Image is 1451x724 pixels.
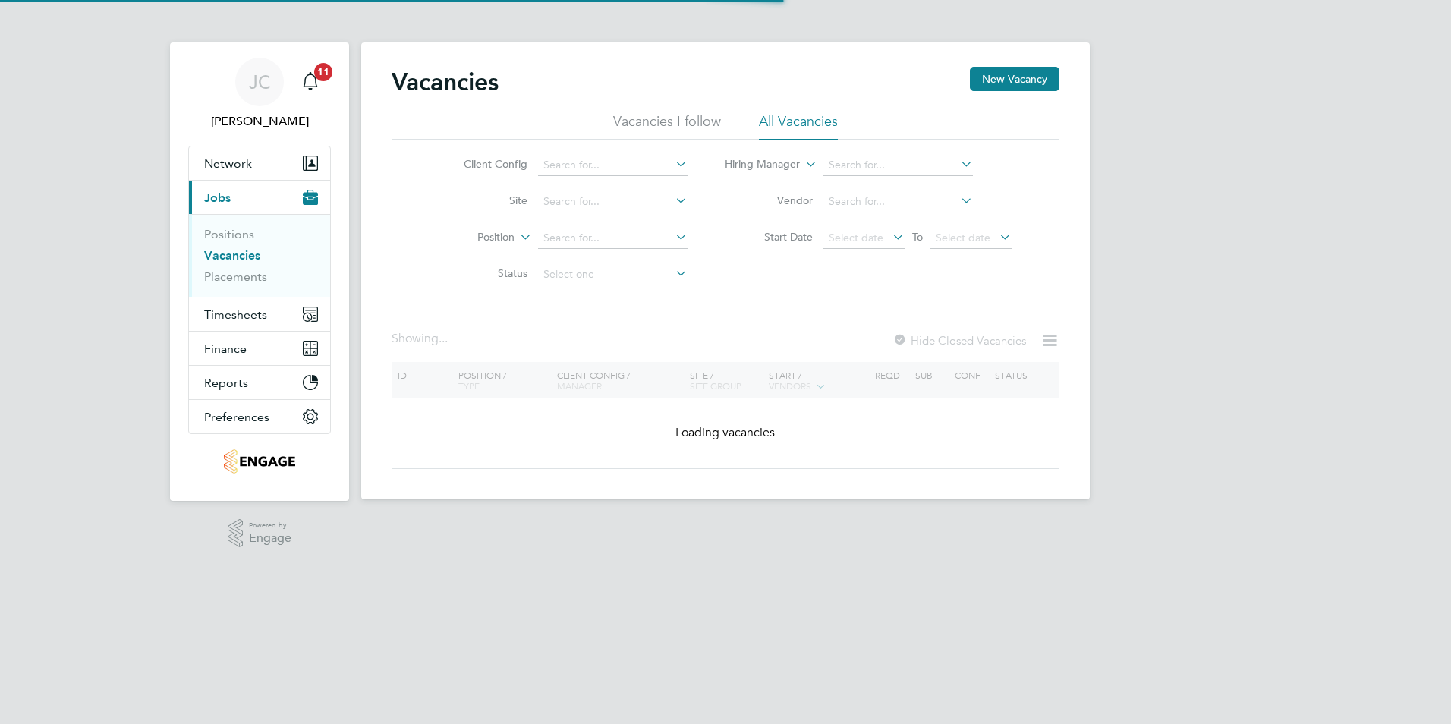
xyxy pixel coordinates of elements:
[204,190,231,205] span: Jobs
[440,266,527,280] label: Status
[908,227,927,247] span: To
[314,63,332,81] span: 11
[204,248,260,263] a: Vacancies
[249,532,291,545] span: Engage
[725,194,813,207] label: Vendor
[538,155,688,176] input: Search for...
[204,376,248,390] span: Reports
[295,58,326,106] a: 11
[439,331,448,346] span: ...
[538,264,688,285] input: Select one
[189,181,330,214] button: Jobs
[759,112,838,140] li: All Vacancies
[392,331,451,347] div: Showing
[823,155,973,176] input: Search for...
[204,156,252,171] span: Network
[170,42,349,501] nav: Main navigation
[224,449,294,474] img: romaxrecruitment-logo-retina.png
[823,191,973,212] input: Search for...
[392,67,499,97] h2: Vacancies
[440,157,527,171] label: Client Config
[538,191,688,212] input: Search for...
[188,112,331,131] span: Jessica Capon
[204,227,254,241] a: Positions
[427,230,515,245] label: Position
[188,449,331,474] a: Go to home page
[188,58,331,131] a: JC[PERSON_NAME]
[189,400,330,433] button: Preferences
[204,342,247,356] span: Finance
[249,519,291,532] span: Powered by
[440,194,527,207] label: Site
[189,146,330,180] button: Network
[892,333,1026,348] label: Hide Closed Vacancies
[936,231,990,244] span: Select date
[204,410,269,424] span: Preferences
[970,67,1059,91] button: New Vacancy
[613,112,721,140] li: Vacancies I follow
[829,231,883,244] span: Select date
[228,519,292,548] a: Powered byEngage
[538,228,688,249] input: Search for...
[189,214,330,297] div: Jobs
[189,297,330,331] button: Timesheets
[204,269,267,284] a: Placements
[204,307,267,322] span: Timesheets
[249,72,271,92] span: JC
[713,157,800,172] label: Hiring Manager
[725,230,813,244] label: Start Date
[189,366,330,399] button: Reports
[189,332,330,365] button: Finance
